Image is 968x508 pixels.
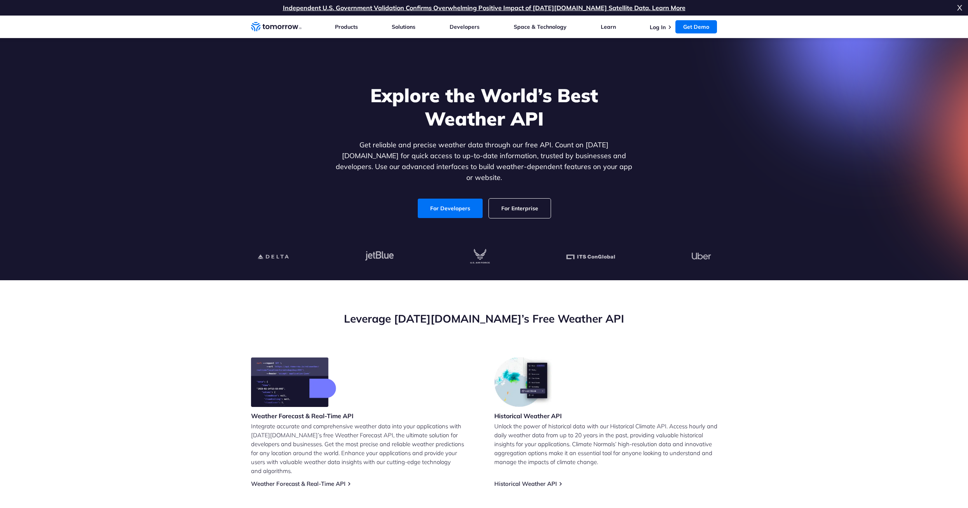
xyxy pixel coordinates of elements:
a: Solutions [392,23,415,30]
h2: Leverage [DATE][DOMAIN_NAME]’s Free Weather API [251,311,717,326]
p: Unlock the power of historical data with our Historical Climate API. Access hourly and daily weat... [494,422,717,466]
a: Log In [650,24,666,31]
a: Space & Technology [514,23,567,30]
a: For Developers [418,199,483,218]
p: Get reliable and precise weather data through our free API. Count on [DATE][DOMAIN_NAME] for quic... [334,140,634,183]
h3: Weather Forecast & Real-Time API [251,412,354,420]
a: Weather Forecast & Real-Time API [251,480,345,487]
p: Integrate accurate and comprehensive weather data into your applications with [DATE][DOMAIN_NAME]... [251,422,474,475]
a: Developers [450,23,480,30]
a: Learn [601,23,616,30]
a: Home link [251,21,302,33]
a: Products [335,23,358,30]
a: Get Demo [675,20,717,33]
a: For Enterprise [489,199,551,218]
a: Independent U.S. Government Validation Confirms Overwhelming Positive Impact of [DATE][DOMAIN_NAM... [283,4,685,12]
a: Historical Weather API [494,480,557,487]
h1: Explore the World’s Best Weather API [334,84,634,130]
h3: Historical Weather API [494,412,562,420]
